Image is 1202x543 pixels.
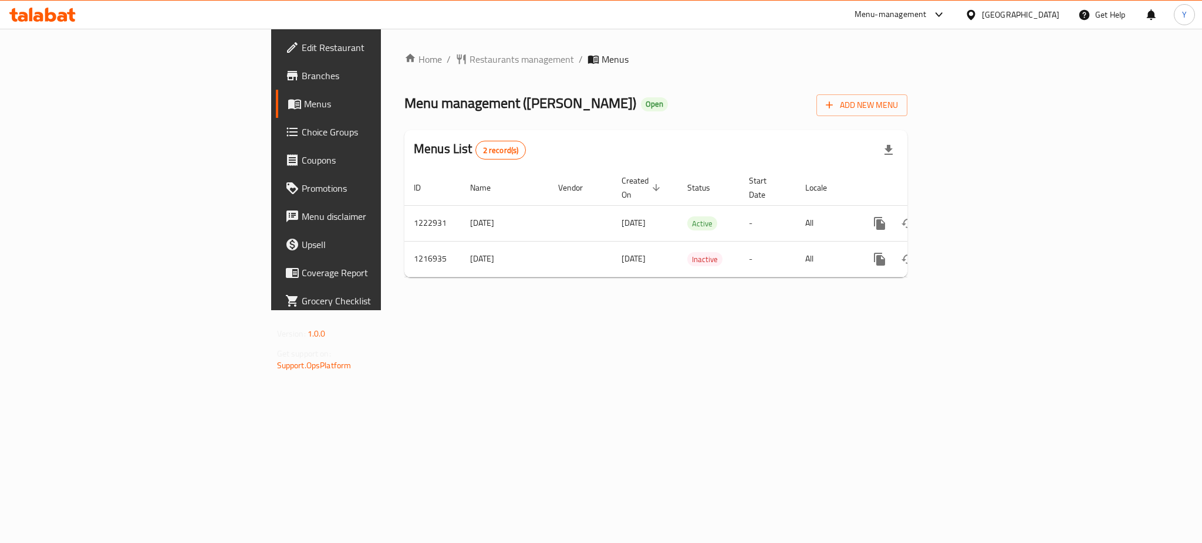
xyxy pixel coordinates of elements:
span: Coupons [302,153,462,167]
a: Choice Groups [276,118,472,146]
a: Grocery Checklist [276,287,472,315]
table: enhanced table [404,170,988,277]
span: Branches [302,69,462,83]
a: Coupons [276,146,472,174]
a: Support.OpsPlatform [277,358,352,373]
span: 1.0.0 [308,326,326,341]
span: Locale [805,181,842,195]
span: Status [687,181,725,195]
span: Start Date [749,174,782,202]
span: Get support on: [277,346,331,361]
li: / [579,52,583,66]
span: Restaurants management [470,52,574,66]
span: 2 record(s) [476,145,526,156]
a: Menu disclaimer [276,202,472,230]
span: Menu disclaimer [302,209,462,223]
button: Change Status [894,209,922,237]
span: Vendor [558,181,598,195]
span: Add New Menu [826,98,898,113]
span: [DATE] [622,251,646,266]
h2: Menus List [414,140,526,159]
td: - [740,205,796,241]
span: Menus [304,97,462,111]
span: Created On [622,174,664,202]
div: Open [641,97,668,111]
td: [DATE] [461,241,549,277]
td: All [796,241,856,277]
span: Version: [277,326,306,341]
nav: breadcrumb [404,52,907,66]
span: Name [470,181,506,195]
div: [GEOGRAPHIC_DATA] [982,8,1059,21]
div: Export file [875,136,903,164]
div: Inactive [687,252,722,266]
div: Active [687,216,717,230]
div: Total records count [475,141,526,159]
td: All [796,205,856,241]
span: Grocery Checklist [302,294,462,308]
span: Upsell [302,237,462,252]
td: [DATE] [461,205,549,241]
a: Menus [276,90,472,118]
a: Edit Restaurant [276,33,472,62]
span: Active [687,217,717,230]
span: Edit Restaurant [302,40,462,55]
a: Promotions [276,174,472,202]
span: Coverage Report [302,266,462,280]
span: [DATE] [622,215,646,230]
div: Menu-management [855,8,927,22]
button: more [866,245,894,273]
button: Change Status [894,245,922,273]
th: Actions [856,170,988,206]
a: Upsell [276,230,472,259]
span: Inactive [687,253,722,266]
td: - [740,241,796,277]
button: Add New Menu [816,94,907,116]
span: Promotions [302,181,462,195]
span: Menus [602,52,629,66]
span: Menu management ( [PERSON_NAME] ) [404,90,636,116]
button: more [866,209,894,237]
a: Branches [276,62,472,90]
span: ID [414,181,436,195]
span: Y [1182,8,1187,21]
span: Choice Groups [302,125,462,139]
a: Restaurants management [455,52,574,66]
span: Open [641,99,668,109]
a: Coverage Report [276,259,472,287]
